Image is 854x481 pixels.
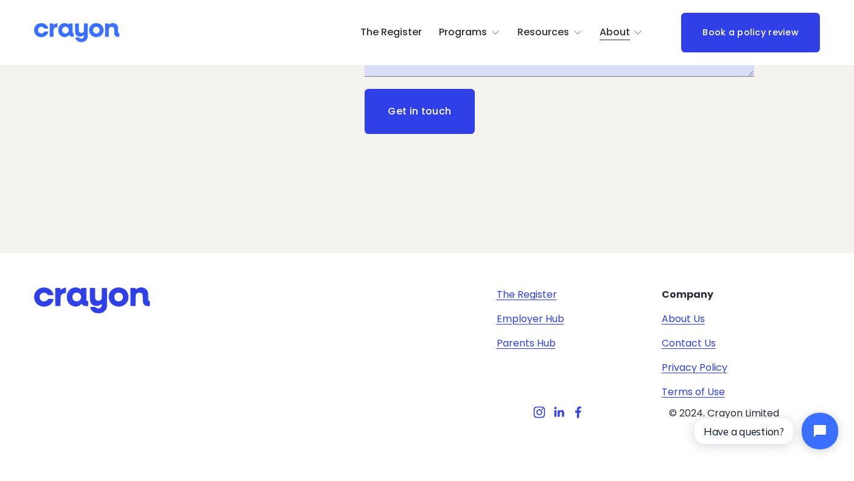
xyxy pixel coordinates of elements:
[365,89,475,134] button: Get in touch
[34,22,119,43] img: Crayon
[497,336,556,351] a: Parents Hub
[572,406,584,418] a: Facebook
[662,312,705,326] a: About Us
[497,312,564,326] a: Employer Hub
[662,406,787,421] p: © 2024. Crayon Limited
[360,23,422,43] a: The Register
[439,24,487,41] span: Programs
[600,23,643,43] a: folder dropdown
[684,402,849,460] iframe: Tidio Chat
[662,385,725,399] a: Terms of Use
[517,24,569,41] span: Resources
[681,13,820,52] a: Book a policy review
[662,336,716,351] a: Contact Us
[662,287,713,301] strong: Company
[600,24,630,41] span: About
[662,360,727,375] a: Privacy Policy
[497,287,557,302] a: The Register
[553,406,565,418] a: LinkedIn
[517,23,583,43] a: folder dropdown
[533,406,545,418] a: Instagram
[439,23,500,43] a: folder dropdown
